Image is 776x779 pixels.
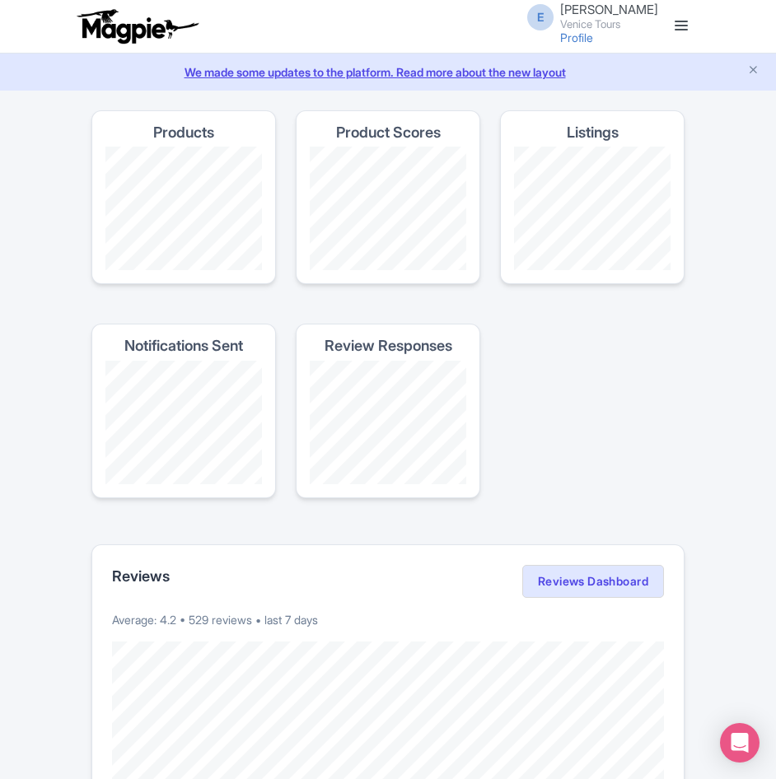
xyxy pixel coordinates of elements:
[747,62,760,81] button: Close announcement
[112,568,170,585] h2: Reviews
[567,124,619,141] h4: Listings
[336,124,441,141] h4: Product Scores
[153,124,214,141] h4: Products
[112,611,664,628] p: Average: 4.2 • 529 reviews • last 7 days
[73,8,201,44] img: logo-ab69f6fb50320c5b225c76a69d11143b.png
[517,3,658,30] a: E [PERSON_NAME] Venice Tours
[560,30,593,44] a: Profile
[560,2,658,17] span: [PERSON_NAME]
[522,565,664,598] a: Reviews Dashboard
[124,338,243,354] h4: Notifications Sent
[560,19,658,30] small: Venice Tours
[325,338,452,354] h4: Review Responses
[527,4,554,30] span: E
[720,723,760,763] div: Open Intercom Messenger
[10,63,766,81] a: We made some updates to the platform. Read more about the new layout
